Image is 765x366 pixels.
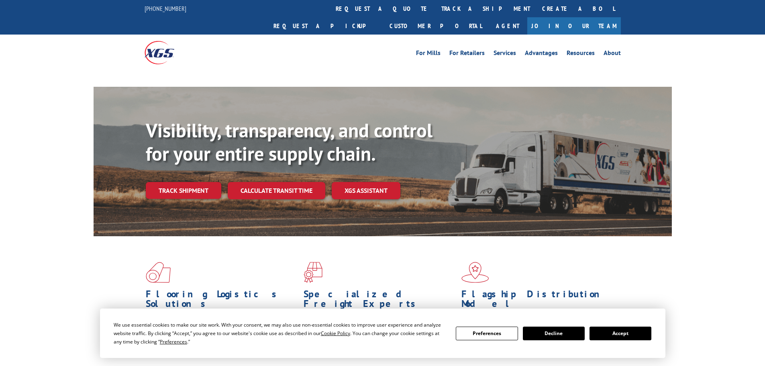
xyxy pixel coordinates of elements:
[267,17,384,35] a: Request a pickup
[461,289,613,313] h1: Flagship Distribution Model
[146,262,171,283] img: xgs-icon-total-supply-chain-intelligence-red
[527,17,621,35] a: Join Our Team
[416,50,441,59] a: For Mills
[449,50,485,59] a: For Retailers
[304,262,322,283] img: xgs-icon-focused-on-flooring-red
[100,309,665,358] div: Cookie Consent Prompt
[590,327,651,340] button: Accept
[146,118,432,166] b: Visibility, transparency, and control for your entire supply chain.
[160,338,187,345] span: Preferences
[604,50,621,59] a: About
[321,330,350,337] span: Cookie Policy
[145,4,186,12] a: [PHONE_NUMBER]
[494,50,516,59] a: Services
[456,327,518,340] button: Preferences
[488,17,527,35] a: Agent
[567,50,595,59] a: Resources
[461,262,489,283] img: xgs-icon-flagship-distribution-model-red
[146,289,298,313] h1: Flooring Logistics Solutions
[332,182,400,199] a: XGS ASSISTANT
[146,182,221,199] a: Track shipment
[114,321,446,346] div: We use essential cookies to make our site work. With your consent, we may also use non-essential ...
[228,182,325,199] a: Calculate transit time
[525,50,558,59] a: Advantages
[523,327,585,340] button: Decline
[304,289,455,313] h1: Specialized Freight Experts
[384,17,488,35] a: Customer Portal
